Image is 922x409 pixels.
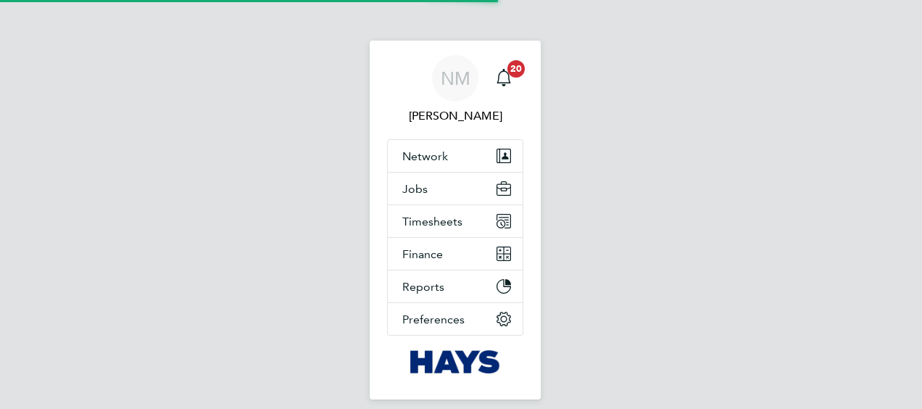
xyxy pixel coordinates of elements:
[388,238,523,270] button: Finance
[387,350,523,373] a: Go to home page
[507,60,525,78] span: 20
[388,270,523,302] button: Reports
[410,350,501,373] img: hays-logo-retina.png
[387,107,523,125] span: Nicholas Morgan
[402,247,443,261] span: Finance
[388,205,523,237] button: Timesheets
[441,69,470,88] span: NM
[388,173,523,204] button: Jobs
[402,215,462,228] span: Timesheets
[489,55,518,102] a: 20
[402,149,448,163] span: Network
[388,140,523,172] button: Network
[370,41,541,400] nav: Main navigation
[402,182,428,196] span: Jobs
[387,55,523,125] a: NM[PERSON_NAME]
[402,280,444,294] span: Reports
[388,303,523,335] button: Preferences
[402,313,465,326] span: Preferences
